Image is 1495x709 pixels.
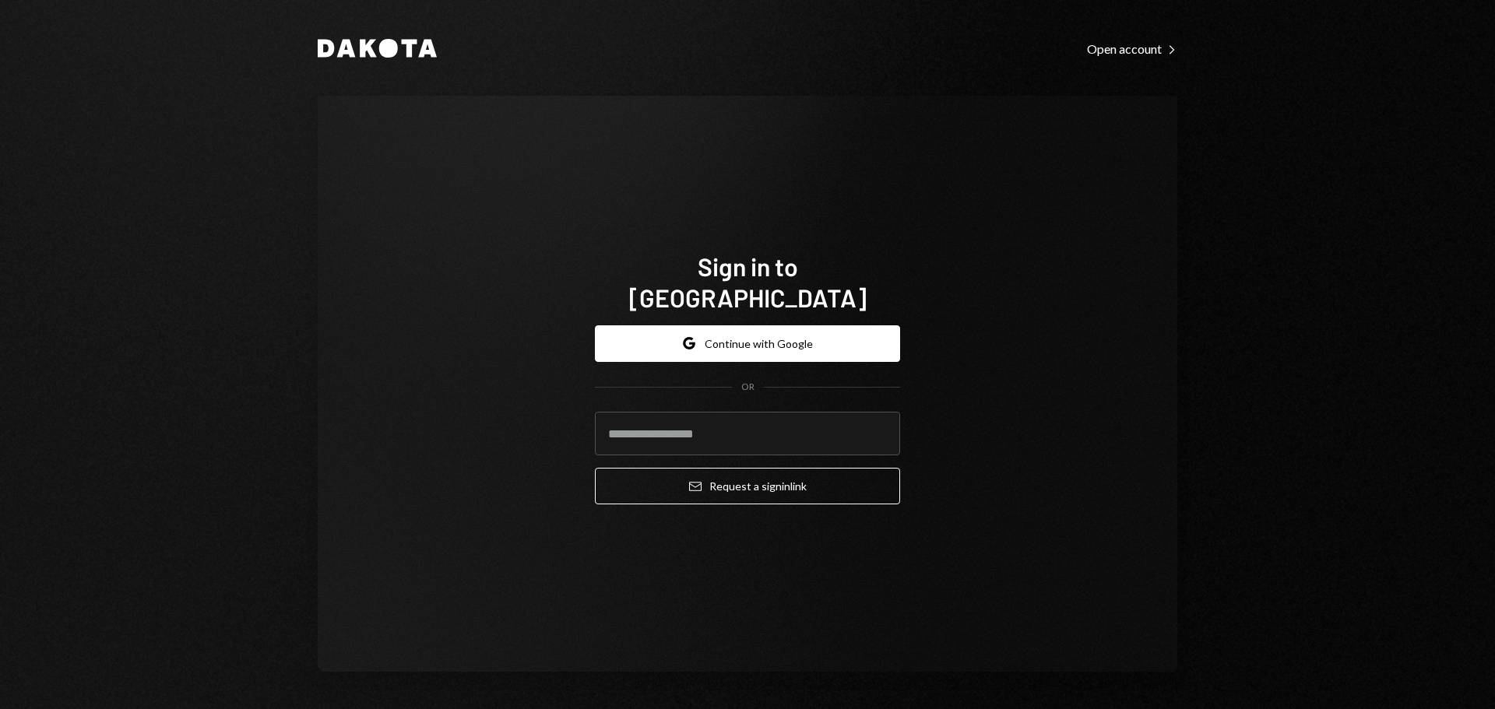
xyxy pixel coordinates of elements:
[1087,40,1177,57] a: Open account
[595,325,900,362] button: Continue with Google
[595,468,900,504] button: Request a signinlink
[741,381,755,394] div: OR
[1087,41,1177,57] div: Open account
[595,251,900,313] h1: Sign in to [GEOGRAPHIC_DATA]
